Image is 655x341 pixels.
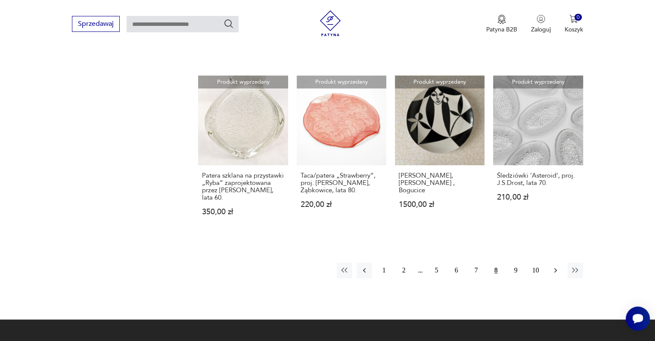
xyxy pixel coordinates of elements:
img: Ikona medalu [497,15,506,24]
h3: Taca/patera „Strawberry”, proj. [PERSON_NAME], Ząbkowice, lata 80. [301,172,382,194]
div: 0 [574,14,582,21]
p: Koszyk [565,25,583,34]
h3: Śledziówki 'Asteroid', proj. J.S.Drost, lata 70. [497,172,579,187]
button: Sprzedawaj [72,16,120,32]
p: 1500,00 zł [399,201,481,208]
button: 2 [396,263,412,278]
a: Ikona medaluPatyna B2B [486,15,517,34]
p: Patyna B2B [486,25,517,34]
img: Ikona koszyka [569,15,578,23]
button: Patyna B2B [486,15,517,34]
button: 7 [469,263,484,278]
a: Sprzedawaj [72,22,120,28]
button: 1 [376,263,392,278]
button: Szukaj [224,19,234,29]
img: Patyna - sklep z meblami i dekoracjami vintage [317,10,343,36]
button: 8 [488,263,504,278]
h3: [PERSON_NAME], [PERSON_NAME] , Bogucice [399,172,481,194]
button: Zaloguj [531,15,551,34]
p: 220,00 zł [301,201,382,208]
p: 350,00 zł [202,208,284,216]
iframe: Smartsupp widget button [626,307,650,331]
h3: Patera szklana na przystawki „Ryba” zaprojektowana przez [PERSON_NAME], lata 60. [202,172,284,201]
img: Ikonka użytkownika [537,15,545,23]
a: Produkt wyprzedanyTaca/patera „Strawberry”, proj. E. Trzewik-Drost, Ząbkowice, lata 80.Taca/pater... [297,75,386,232]
button: 6 [449,263,464,278]
button: 5 [429,263,444,278]
p: Zaloguj [531,25,551,34]
button: 9 [508,263,524,278]
button: 10 [528,263,543,278]
a: Produkt wyprzedanyPatera ozdobna, Eryka Trzewik-Drost , Bogucice[PERSON_NAME], [PERSON_NAME] , Bo... [395,75,484,232]
p: 210,00 zł [497,194,579,201]
a: Produkt wyprzedanyPatera szklana na przystawki „Ryba” zaprojektowana przez Jana Sylwestra Drosta,... [198,75,288,232]
button: 0Koszyk [565,15,583,34]
a: Produkt wyprzedanyŚledziówki 'Asteroid', proj. J.S.Drost, lata 70.Śledziówki 'Asteroid', proj. J.... [493,75,583,232]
